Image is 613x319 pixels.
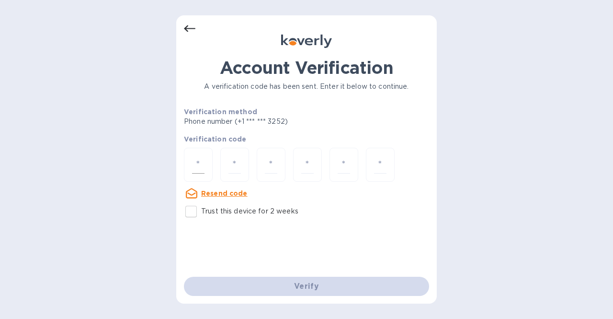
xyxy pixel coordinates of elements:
[184,108,257,116] b: Verification method
[201,206,298,216] p: Trust this device for 2 weeks
[184,134,429,144] p: Verification code
[184,82,429,92] p: A verification code has been sent. Enter it below to continue.
[184,58,429,78] h1: Account Verification
[184,117,361,127] p: Phone number (+1 *** *** 3252)
[201,189,248,197] u: Resend code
